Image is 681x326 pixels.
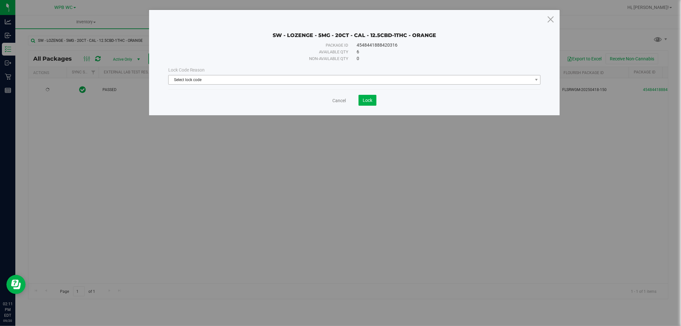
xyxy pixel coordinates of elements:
[185,49,348,55] div: Available qty
[185,42,348,49] div: Package ID
[185,56,348,62] div: Non-available qty
[357,55,524,62] div: 0
[6,275,26,294] iframe: Resource center
[357,42,524,49] div: 4548441888420316
[532,75,540,84] span: select
[357,49,524,55] div: 6
[168,67,205,72] span: Lock Code Reason
[359,95,376,106] button: Lock
[363,98,372,103] span: Lock
[332,97,346,104] a: Cancel
[168,23,541,39] div: SW - LOZENGE - 5MG - 20CT - CAL - 12.5CBD-1THC - ORANGE
[169,75,533,84] span: Select lock code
